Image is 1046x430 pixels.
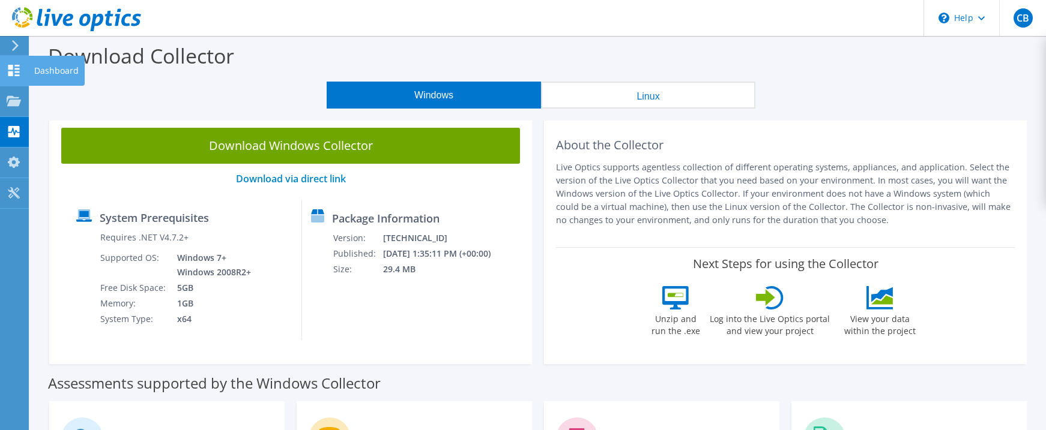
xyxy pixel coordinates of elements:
td: Windows 7+ Windows 2008R2+ [168,250,253,280]
label: View your data within the project [836,309,923,337]
td: Published: [333,246,382,261]
label: Package Information [332,212,440,224]
td: Memory: [100,296,168,311]
p: Live Optics supports agentless collection of different operating systems, appliances, and applica... [556,161,1015,227]
td: x64 [168,311,253,327]
label: Log into the Live Optics portal and view your project [709,309,830,337]
a: Download Windows Collector [61,128,520,164]
label: Unzip and run the .exe [648,309,703,337]
h2: About the Collector [556,138,1015,152]
td: [TECHNICAL_ID] [382,230,507,246]
td: 5GB [168,280,253,296]
button: Linux [541,82,755,109]
label: Assessments supported by the Windows Collector [48,377,381,389]
td: Version: [333,230,382,246]
button: Windows [327,82,541,109]
div: Dashboard [28,56,85,86]
td: 29.4 MB [382,261,507,277]
span: CB [1014,8,1033,28]
td: Free Disk Space: [100,280,168,296]
label: Next Steps for using the Collector [693,257,878,271]
td: [DATE] 1:35:11 PM (+00:00) [382,246,507,261]
svg: \n [939,13,949,23]
td: System Type: [100,311,168,327]
label: System Prerequisites [100,212,209,224]
td: Supported OS: [100,250,168,280]
label: Download Collector [48,42,234,70]
a: Download via direct link [236,172,346,185]
label: Requires .NET V4.7.2+ [100,231,189,243]
td: 1GB [168,296,253,311]
td: Size: [333,261,382,277]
